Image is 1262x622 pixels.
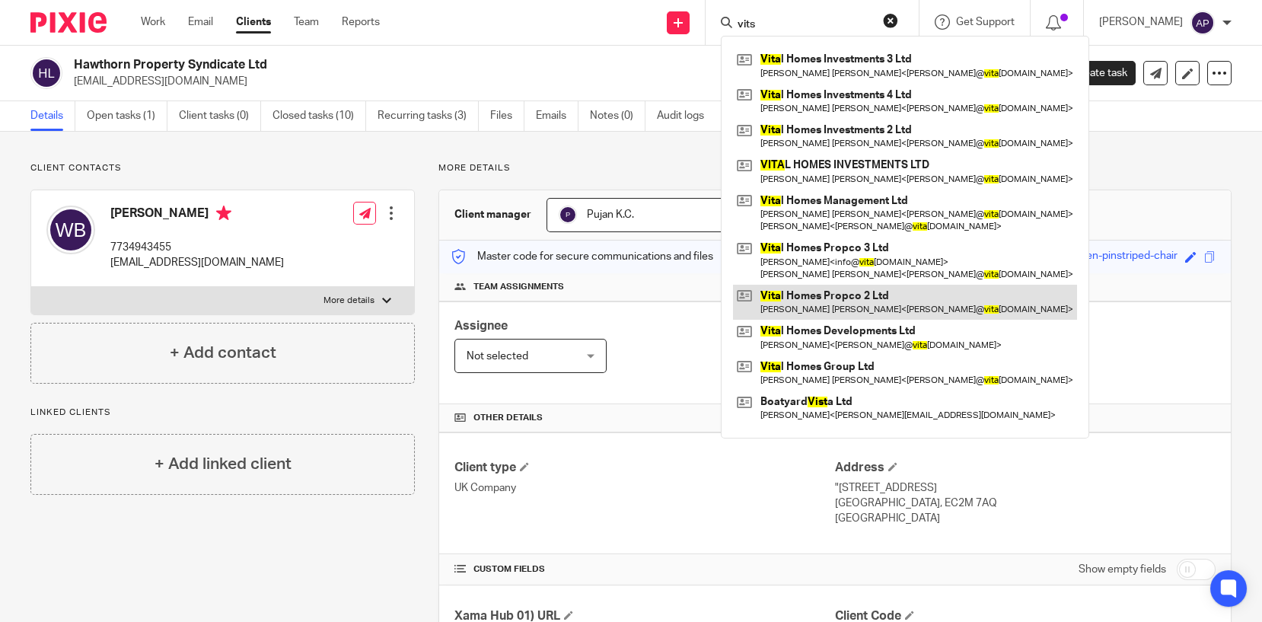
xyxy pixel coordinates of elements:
[454,207,531,222] h3: Client manager
[467,351,528,362] span: Not selected
[87,101,167,131] a: Open tasks (1)
[378,101,479,131] a: Recurring tasks (3)
[74,57,834,73] h2: Hawthorn Property Syndicate Ltd
[110,255,284,270] p: [EMAIL_ADDRESS][DOMAIN_NAME]
[1001,248,1178,266] div: old-fashioned-green-pinstriped-chair
[736,18,873,32] input: Search
[454,320,508,332] span: Assignee
[956,17,1015,27] span: Get Support
[179,101,261,131] a: Client tasks (0)
[587,209,634,220] span: Pujan K.C.
[1099,14,1183,30] p: [PERSON_NAME]
[536,101,578,131] a: Emails
[1079,562,1166,577] label: Show empty fields
[188,14,213,30] a: Email
[438,162,1232,174] p: More details
[454,460,835,476] h4: Client type
[30,57,62,89] img: svg%3E
[835,511,1216,526] p: [GEOGRAPHIC_DATA]
[835,496,1216,511] p: [GEOGRAPHIC_DATA], EC2M 7AQ
[835,480,1216,496] p: "[STREET_ADDRESS]
[1190,11,1215,35] img: svg%3E
[272,101,366,131] a: Closed tasks (10)
[110,206,284,225] h4: [PERSON_NAME]
[30,12,107,33] img: Pixie
[236,14,271,30] a: Clients
[110,240,284,255] p: 7734943455
[835,460,1216,476] h4: Address
[590,101,645,131] a: Notes (0)
[155,452,292,476] h4: + Add linked client
[883,13,898,28] button: Clear
[74,74,1025,89] p: [EMAIL_ADDRESS][DOMAIN_NAME]
[451,249,713,264] p: Master code for secure communications and files
[216,206,231,221] i: Primary
[454,480,835,496] p: UK Company
[30,162,415,174] p: Client contacts
[30,101,75,131] a: Details
[454,563,835,576] h4: CUSTOM FIELDS
[490,101,524,131] a: Files
[323,295,374,307] p: More details
[170,341,276,365] h4: + Add contact
[46,206,95,254] img: svg%3E
[1047,61,1136,85] a: Create task
[473,281,564,293] span: Team assignments
[294,14,319,30] a: Team
[559,206,577,224] img: svg%3E
[342,14,380,30] a: Reports
[141,14,165,30] a: Work
[30,407,415,419] p: Linked clients
[473,412,543,424] span: Other details
[657,101,715,131] a: Audit logs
